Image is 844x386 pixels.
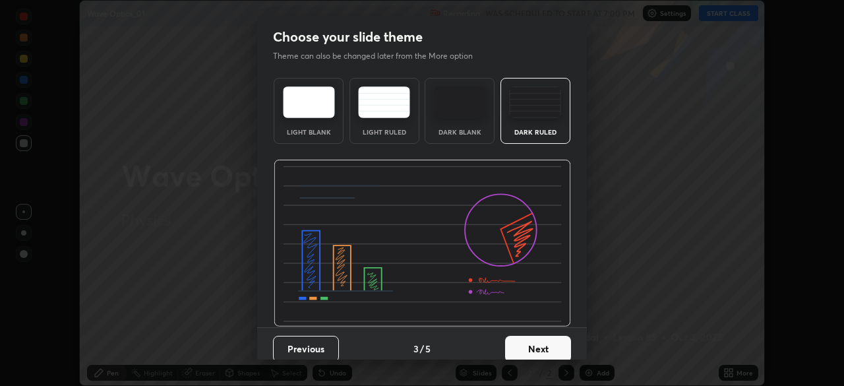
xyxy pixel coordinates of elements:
[274,160,571,327] img: darkRuledThemeBanner.864f114c.svg
[358,86,410,118] img: lightRuledTheme.5fabf969.svg
[273,28,423,46] h2: Choose your slide theme
[425,342,431,356] h4: 5
[420,342,424,356] h4: /
[509,129,562,135] div: Dark Ruled
[434,86,486,118] img: darkTheme.f0cc69e5.svg
[358,129,411,135] div: Light Ruled
[505,336,571,362] button: Next
[273,336,339,362] button: Previous
[273,50,487,62] p: Theme can also be changed later from the More option
[509,86,561,118] img: darkRuledTheme.de295e13.svg
[283,86,335,118] img: lightTheme.e5ed3b09.svg
[413,342,419,356] h4: 3
[282,129,335,135] div: Light Blank
[433,129,486,135] div: Dark Blank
